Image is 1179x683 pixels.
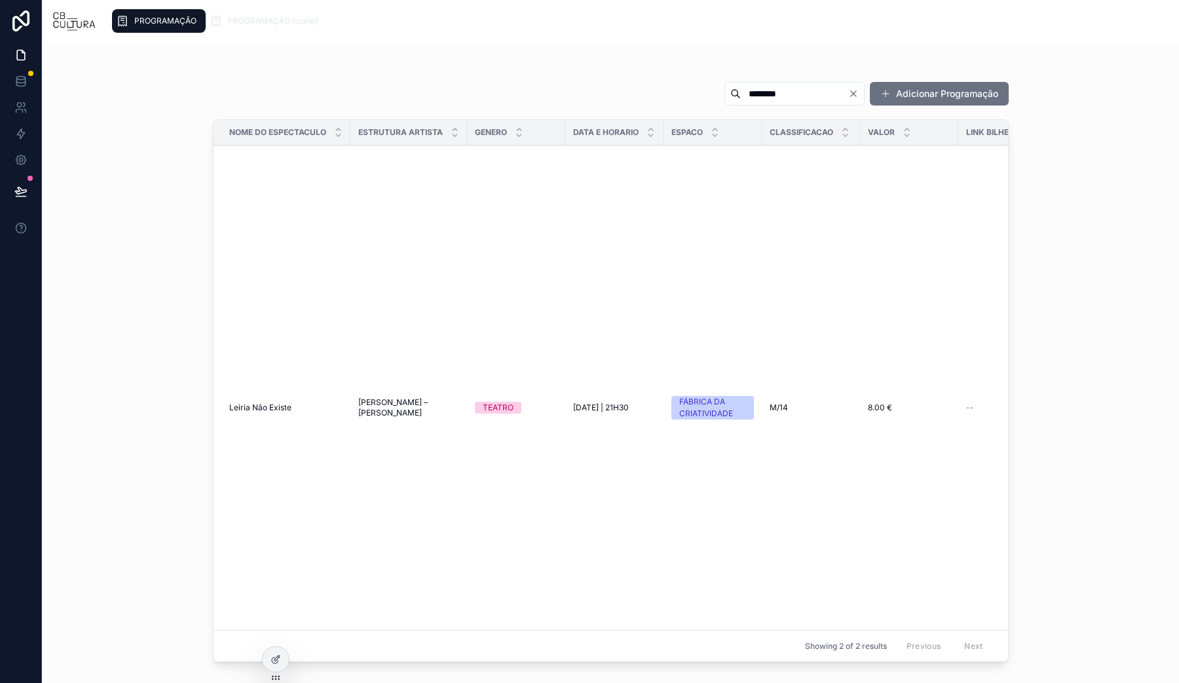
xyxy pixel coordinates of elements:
a: FÁBRICA DA CRIATIVIDADE [671,396,754,420]
a: M/14 [770,402,852,413]
span: -- [966,402,974,413]
a: PROGRAMAÇÃO (clone) [206,9,327,33]
span: Genero [475,127,507,138]
span: Classificacao [770,127,833,138]
div: scrollable content [107,7,1169,35]
span: PROGRAMAÇÃO [134,16,196,26]
a: -- [966,402,1083,413]
span: [DATE] | 21H30 [573,402,629,413]
a: Leiria Não Existe [229,402,343,413]
span: PROGRAMAÇÃO (clone) [228,16,318,26]
span: Showing 2 of 2 results [805,641,887,652]
a: [PERSON_NAME] – [PERSON_NAME] [358,397,459,418]
span: Nome Do Espectaculo [229,127,326,138]
span: 8.00 € [868,402,892,413]
a: PROGRAMAÇÃO [112,9,206,33]
span: Valor [868,127,895,138]
span: M/14 [770,402,788,413]
span: Leiria Não Existe [229,402,291,413]
div: FÁBRICA DA CRIATIVIDADE [679,396,746,420]
a: 8.00 € [868,402,950,413]
a: [DATE] | 21H30 [573,402,656,413]
a: TEATRO [475,402,557,414]
span: Estrutura Artista [358,127,443,138]
span: Data E Horario [573,127,639,138]
button: Clear [848,88,864,99]
span: Espaco [671,127,703,138]
button: Adicionar Programação [870,82,1009,106]
img: App logo [52,10,96,31]
span: Link Bilheteira [966,127,1032,138]
div: TEATRO [483,402,514,414]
